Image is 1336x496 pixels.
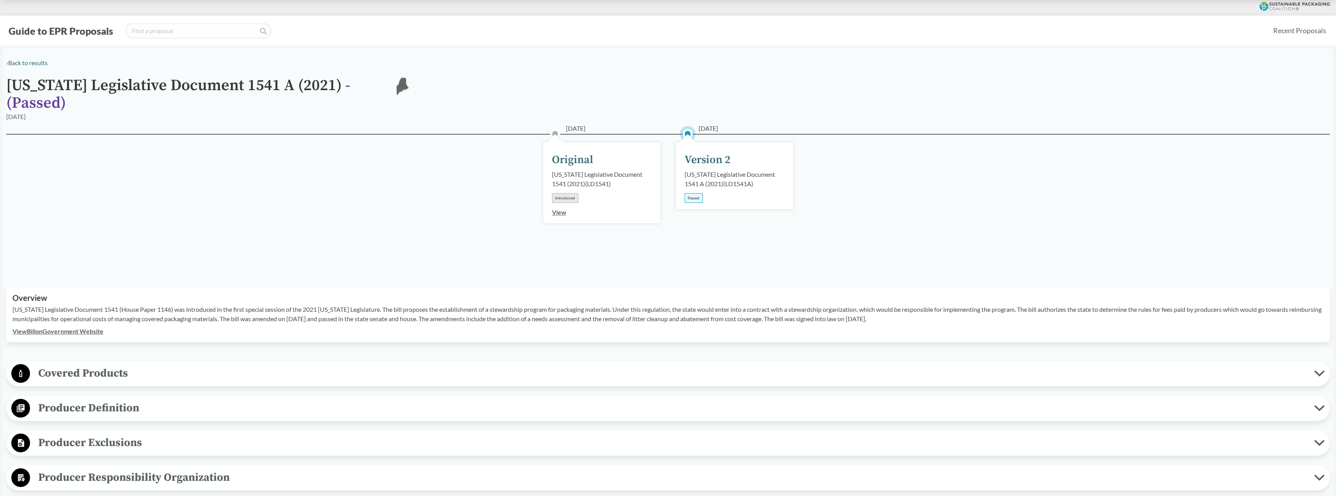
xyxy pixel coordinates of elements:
h1: [US_STATE] Legislative Document 1541 A (2021) [6,77,381,112]
span: Producer Responsibility Organization [30,469,1314,486]
h2: Overview [12,293,1324,302]
div: Passed [685,193,703,203]
input: Find a proposal [125,23,271,39]
button: Covered Products [9,364,1327,384]
button: Producer Exclusions [9,433,1327,453]
button: Guide to EPR Proposals [6,25,115,37]
button: Producer Definition [9,398,1327,418]
span: [DATE] [699,124,718,133]
a: Recent Proposals [1270,22,1330,39]
p: [US_STATE] Legislative Document 1541 (House Paper 1146) was introduced in the first special sessi... [12,305,1324,324]
div: [DATE] [6,112,26,121]
span: Producer Definition [30,399,1314,417]
span: - ( Passed ) [6,76,350,113]
span: Producer Exclusions [30,434,1314,452]
button: Producer Responsibility Organization [9,468,1327,488]
div: [US_STATE] Legislative Document 1541 (2021) ( LD1541 ) [552,170,652,188]
div: Version 2 [685,152,731,168]
a: View [552,208,566,216]
div: Original [552,152,593,168]
a: ‹Back to results [6,59,48,66]
span: Covered Products [30,364,1314,382]
a: ViewBillonGovernment Website [12,327,103,335]
div: [US_STATE] Legislative Document 1541 A (2021) ( LD1541A ) [685,170,784,188]
span: [DATE] [566,124,585,133]
div: Introduced [552,193,578,203]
